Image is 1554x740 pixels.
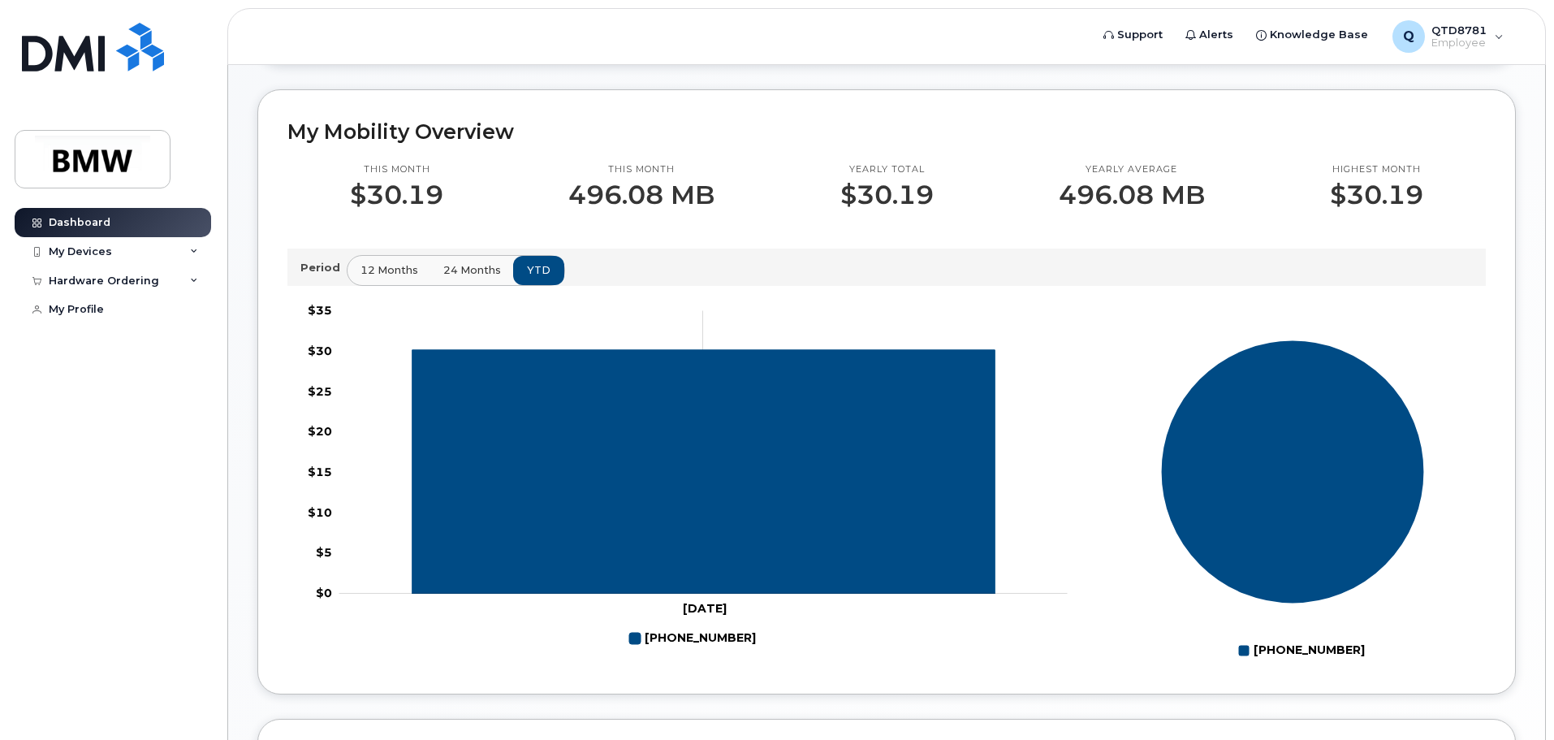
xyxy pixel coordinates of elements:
[308,425,332,439] tspan: $20
[308,303,332,318] tspan: $35
[316,586,332,600] tspan: $0
[1161,340,1425,604] g: Series
[350,180,443,210] p: $30.19
[287,119,1486,144] h2: My Mobility Overview
[629,625,756,652] g: Legend
[1431,24,1487,37] span: QTD8781
[568,180,714,210] p: 496.08 MB
[683,601,727,616] tspan: [DATE]
[568,163,714,176] p: This month
[1245,19,1379,51] a: Knowledge Base
[308,465,332,479] tspan: $15
[1431,37,1487,50] span: Employee
[840,180,934,210] p: $30.19
[1381,20,1515,53] div: QTD8781
[1092,19,1174,51] a: Support
[629,625,756,652] g: 864-386-6514
[1330,180,1423,210] p: $30.19
[1403,27,1414,46] span: Q
[1270,27,1368,43] span: Knowledge Base
[308,505,332,520] tspan: $10
[350,163,443,176] p: This month
[360,262,418,278] span: 12 months
[1174,19,1245,51] a: Alerts
[840,163,934,176] p: Yearly total
[1059,180,1205,210] p: 496.08 MB
[308,344,332,358] tspan: $30
[1059,163,1205,176] p: Yearly average
[1330,163,1423,176] p: Highest month
[1199,27,1233,43] span: Alerts
[443,262,501,278] span: 24 months
[412,350,995,594] g: 864-386-6514
[1161,340,1425,664] g: Chart
[1238,637,1365,664] g: Legend
[316,546,332,560] tspan: $5
[1117,27,1163,43] span: Support
[308,303,1068,652] g: Chart
[300,260,347,275] p: Period
[1483,669,1542,728] iframe: Messenger Launcher
[308,384,332,399] tspan: $25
